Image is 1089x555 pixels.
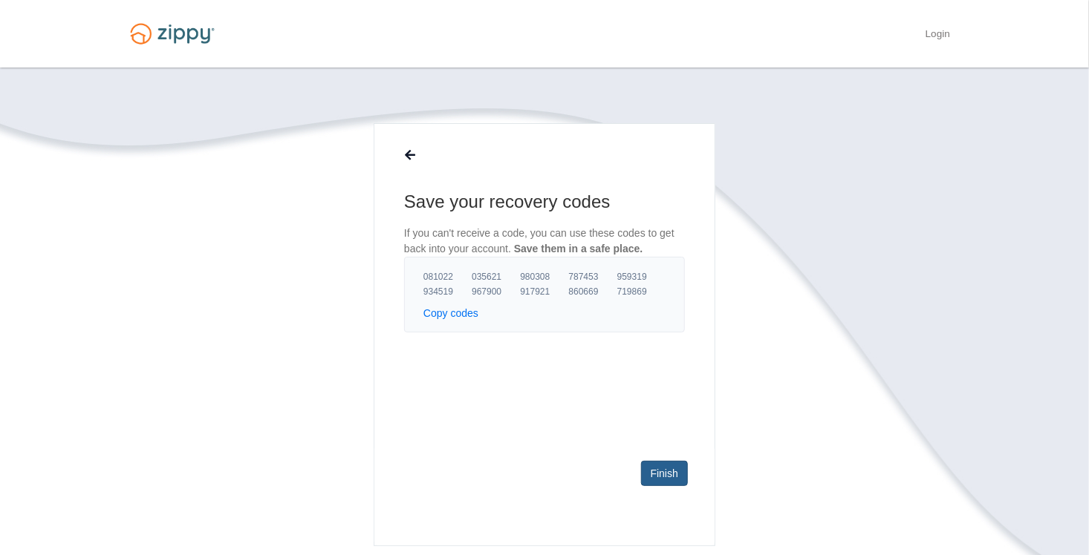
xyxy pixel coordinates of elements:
img: Logo [121,16,224,51]
span: 035621 [472,271,520,283]
p: If you can't receive a code, you can use these codes to get back into your account. [404,226,685,257]
a: Finish [641,461,688,486]
span: 081022 [423,271,472,283]
span: Save them in a safe place. [514,243,643,254]
span: 959319 [617,271,666,283]
span: 917921 [520,286,568,298]
span: 967900 [472,286,520,298]
span: 980308 [520,271,568,283]
a: Login [926,28,950,43]
span: 934519 [423,286,472,298]
h1: Save your recovery codes [404,190,685,214]
span: 719869 [617,286,666,298]
span: 860669 [569,286,617,298]
button: Copy codes [423,306,478,321]
span: 787453 [569,271,617,283]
